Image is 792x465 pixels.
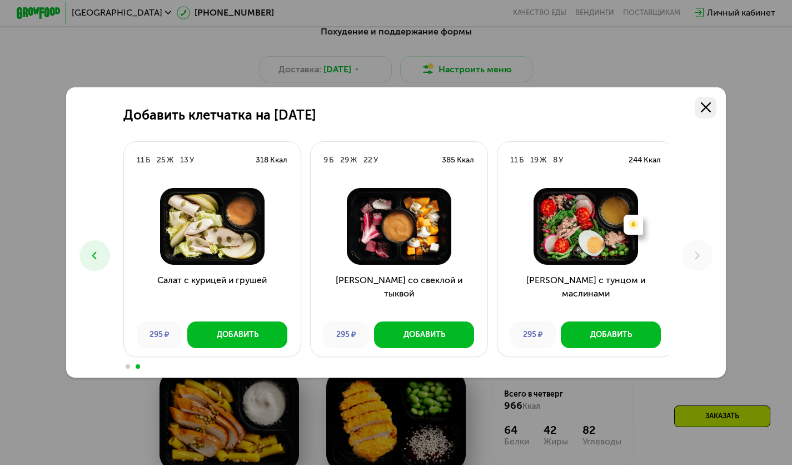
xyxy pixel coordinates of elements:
div: 11 [137,155,145,166]
div: 385 Ккал [442,155,474,166]
img: Салат со свеклой и тыквой [319,188,478,265]
h3: Салат с курицей и грушей [124,274,301,313]
div: Ж [350,155,357,166]
div: 29 [340,155,349,166]
div: Добавить [590,329,632,340]
button: Добавить [187,321,287,348]
div: 25 [157,155,166,166]
div: 13 [180,155,188,166]
img: Салат с курицей и грушей [132,188,291,265]
h3: [PERSON_NAME] с тунцом и маслинами [497,274,674,313]
div: 244 Ккал [629,155,661,166]
div: Ж [540,155,546,166]
h2: Добавить клетчатка на [DATE] [123,108,316,123]
div: Добавить [404,329,445,340]
div: 19 [530,155,539,166]
div: У [559,155,563,166]
div: Добавить [217,329,258,340]
div: 11 [510,155,518,166]
div: 318 Ккал [256,155,287,166]
div: Ж [167,155,173,166]
h3: [PERSON_NAME] со свеклой и тыквой [311,274,487,313]
div: 22 [363,155,372,166]
button: Добавить [561,321,660,348]
div: У [373,155,378,166]
div: 8 [553,155,557,166]
div: 295 ₽ [137,321,182,348]
div: У [190,155,194,166]
div: Б [519,155,524,166]
div: 295 ₽ [510,321,555,348]
button: Добавить [374,321,474,348]
img: Салат с тунцом и маслинами [506,188,665,265]
div: 9 [323,155,328,166]
div: Б [329,155,333,166]
div: 295 ₽ [323,321,368,348]
div: Б [146,155,150,166]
